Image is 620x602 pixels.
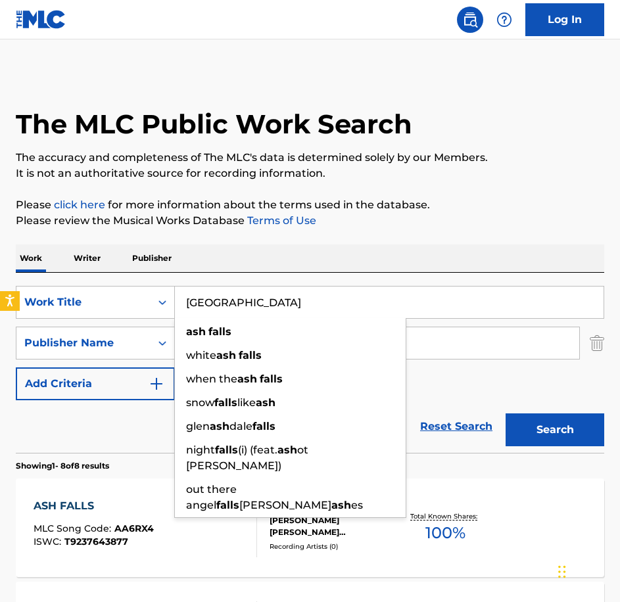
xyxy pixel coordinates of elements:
strong: ash [237,373,257,385]
span: out there angel [186,483,237,511]
span: white [186,349,216,361]
span: like [237,396,256,409]
a: Log In [525,3,604,36]
span: (i) (feat. [238,444,277,456]
p: Total Known Shares: [410,511,481,521]
span: T9237643877 [64,536,128,547]
strong: falls [214,396,237,409]
img: help [496,12,512,28]
p: It is not an authoritative source for recording information. [16,166,604,181]
a: Public Search [457,7,483,33]
span: when the [186,373,237,385]
img: MLC Logo [16,10,66,29]
a: ASH FALLSMLC Song Code:AA6RX4ISWC:T9237643877Writers (2)[PERSON_NAME] [PERSON_NAME] [PERSON_NAME]... [16,478,604,577]
strong: falls [215,444,238,456]
img: search [462,12,478,28]
img: Delete Criterion [590,327,604,359]
p: The accuracy and completeness of The MLC's data is determined solely by our Members. [16,150,604,166]
span: ISWC : [34,536,64,547]
form: Search Form [16,286,604,453]
span: snow [186,396,214,409]
h1: The MLC Public Work Search [16,108,412,141]
button: Add Criteria [16,367,175,400]
strong: falls [252,420,275,432]
strong: falls [260,373,283,385]
div: [PERSON_NAME] [PERSON_NAME] [PERSON_NAME] [270,515,397,538]
strong: falls [239,349,262,361]
strong: falls [208,325,231,338]
strong: ash [277,444,297,456]
div: Drag [558,552,566,591]
a: Terms of Use [245,214,316,227]
span: dale [229,420,252,432]
strong: falls [216,499,239,511]
p: Please review the Musical Works Database [16,213,604,229]
p: Please for more information about the terms used in the database. [16,197,604,213]
span: glen [186,420,210,432]
div: Work Title [24,294,143,310]
img: 9d2ae6d4665cec9f34b9.svg [149,376,164,392]
a: Reset Search [414,412,499,441]
span: es [351,499,363,511]
a: click here [54,198,105,211]
strong: ash [210,420,229,432]
strong: ash [331,499,351,511]
p: Writer [70,244,105,272]
strong: ash [256,396,275,409]
div: Publisher Name [24,335,143,351]
p: Publisher [128,244,176,272]
div: Help [491,7,517,33]
p: Showing 1 - 8 of 8 results [16,460,109,472]
strong: ash [216,349,236,361]
div: Recording Artists ( 0 ) [270,542,397,551]
iframe: Chat Widget [554,539,620,602]
strong: ash [186,325,206,338]
span: 100 % [425,521,465,545]
span: AA6RX4 [114,522,154,534]
p: Work [16,244,46,272]
span: MLC Song Code : [34,522,114,534]
button: Search [506,413,604,446]
span: [PERSON_NAME] [239,499,331,511]
div: ASH FALLS [34,498,154,514]
span: night [186,444,215,456]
